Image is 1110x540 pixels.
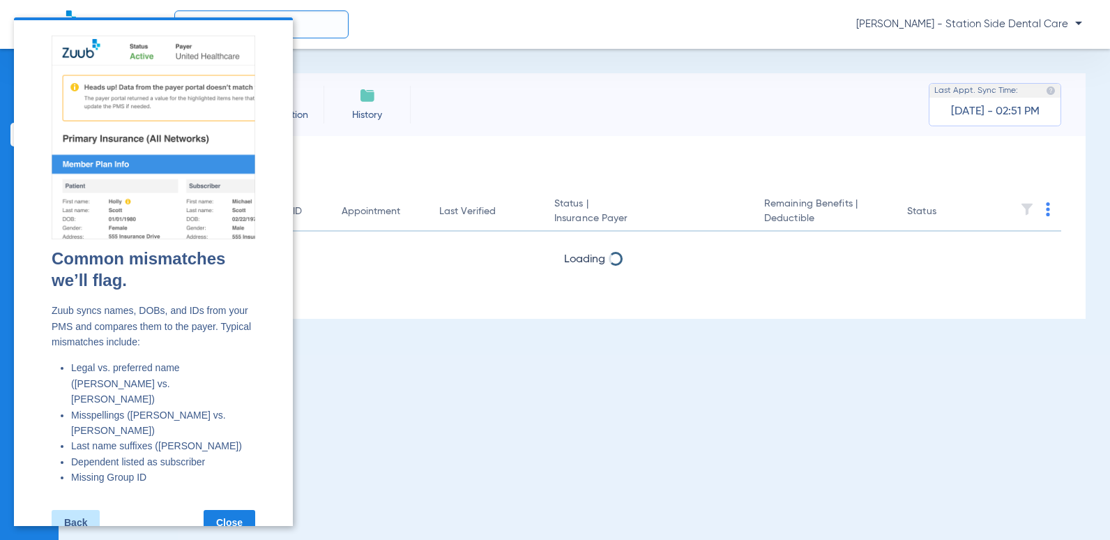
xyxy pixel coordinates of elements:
[1020,202,1034,216] img: filter.svg
[1046,202,1050,216] img: group-dot-blue.svg
[764,211,885,226] span: Deductible
[57,437,241,452] li: Dependent listed as subscriber
[342,204,417,219] div: Appointment
[57,452,241,467] li: Missing Group ID
[174,10,349,38] input: Search for patients
[190,493,241,518] a: Close
[57,421,241,436] li: Last name suffixes ([PERSON_NAME])
[564,254,605,265] span: Loading
[334,108,400,122] span: History
[1046,86,1056,96] img: last sync help info
[554,211,742,226] span: Insurance Payer
[57,343,241,389] li: Legal vs. preferred name ([PERSON_NAME] vs. [PERSON_NAME])
[38,493,86,518] a: Back
[934,84,1018,98] span: Last Appt. Sync Time:
[38,230,241,273] h2: Common mismatches we’ll flag.
[38,285,241,332] p: Zuub syncs names, DOBs, and IDs from your PMS and compares them to the payer. Typical mismatches ...
[543,193,753,232] th: Status |
[896,193,990,232] th: Status
[28,10,76,35] img: Zuub Logo
[439,204,496,219] div: Last Verified
[439,204,532,219] div: Last Verified
[951,105,1040,119] span: [DATE] - 02:51 PM
[753,193,896,232] th: Remaining Benefits |
[342,204,400,219] div: Appointment
[57,390,241,421] li: Misspellings ([PERSON_NAME] vs. [PERSON_NAME])
[359,87,376,104] img: History
[856,17,1082,31] span: [PERSON_NAME] - Station Side Dental Care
